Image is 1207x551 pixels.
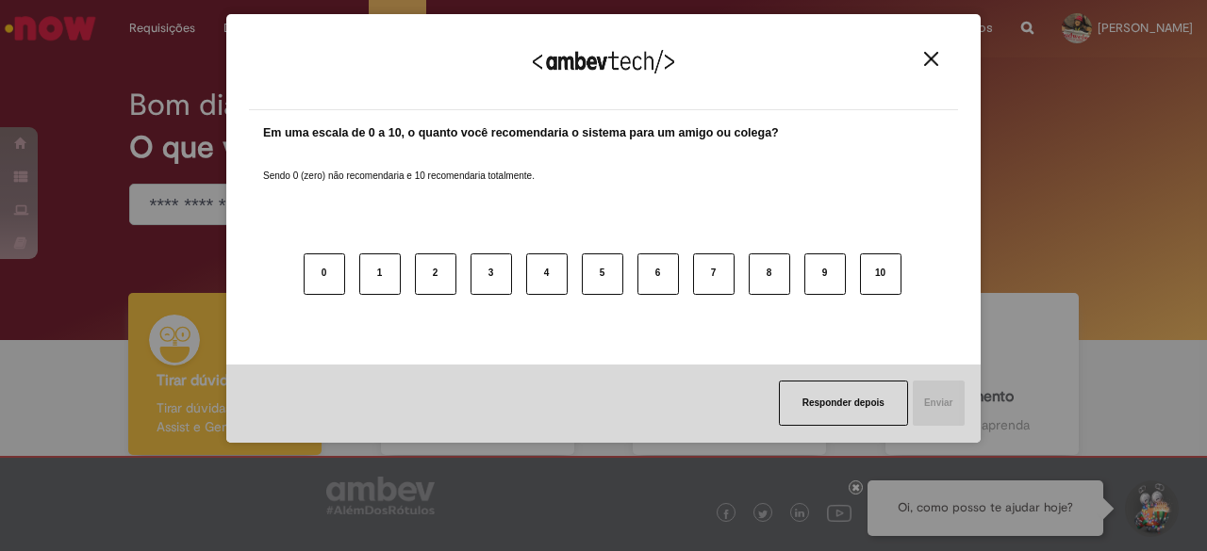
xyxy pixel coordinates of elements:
[924,52,938,66] img: Close
[471,253,512,295] button: 3
[918,51,944,67] button: Close
[263,147,535,183] label: Sendo 0 (zero) não recomendaria e 10 recomendaria totalmente.
[263,124,779,142] label: Em uma escala de 0 a 10, o quanto você recomendaria o sistema para um amigo ou colega?
[860,253,901,295] button: 10
[804,253,846,295] button: 9
[693,253,735,295] button: 7
[359,253,401,295] button: 1
[779,381,908,426] button: Responder depois
[526,253,568,295] button: 4
[533,50,674,73] img: Logo Ambevtech
[304,253,345,295] button: 0
[637,253,679,295] button: 6
[749,253,790,295] button: 8
[582,253,623,295] button: 5
[415,253,456,295] button: 2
